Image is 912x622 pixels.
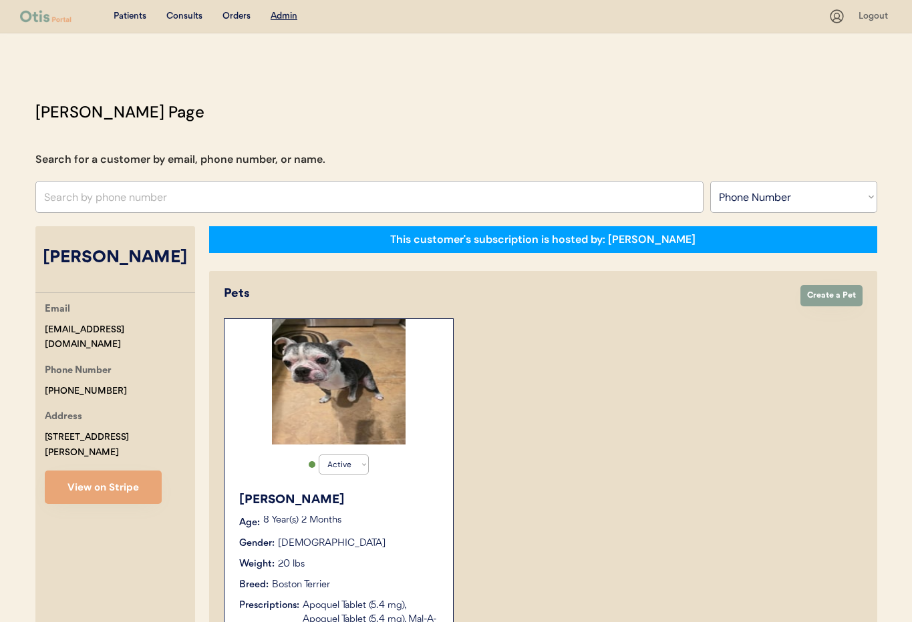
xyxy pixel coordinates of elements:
[45,363,112,380] div: Phone Number
[45,430,195,460] div: [STREET_ADDRESS][PERSON_NAME]
[390,232,696,247] div: This customer's subscription is hosted by: [PERSON_NAME]
[45,471,162,504] button: View on Stripe
[239,557,275,571] div: Weight:
[272,319,406,444] img: 1000014723.jpg
[222,10,251,23] div: Orders
[45,409,82,426] div: Address
[800,285,863,306] button: Create a Pet
[114,10,146,23] div: Patients
[45,302,70,318] div: Email
[35,100,204,124] div: [PERSON_NAME] Page
[278,557,305,571] div: 20 lbs
[35,246,195,271] div: [PERSON_NAME]
[239,516,260,530] div: Age:
[239,578,269,592] div: Breed:
[239,537,275,551] div: Gender:
[35,151,325,168] div: Search for a customer by email, phone number, or name.
[239,599,299,613] div: Prescriptions:
[263,516,440,525] p: 8 Year(s) 2 Months
[166,10,202,23] div: Consults
[278,537,386,551] div: [DEMOGRAPHIC_DATA]
[271,11,297,21] u: Admin
[35,181,704,213] input: Search by phone number
[45,384,127,399] div: [PHONE_NUMBER]
[224,285,787,303] div: Pets
[272,578,330,592] div: Boston Terrier
[45,322,195,353] div: [EMAIL_ADDRESS][DOMAIN_NAME]
[859,10,892,23] div: Logout
[239,491,440,509] div: [PERSON_NAME]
